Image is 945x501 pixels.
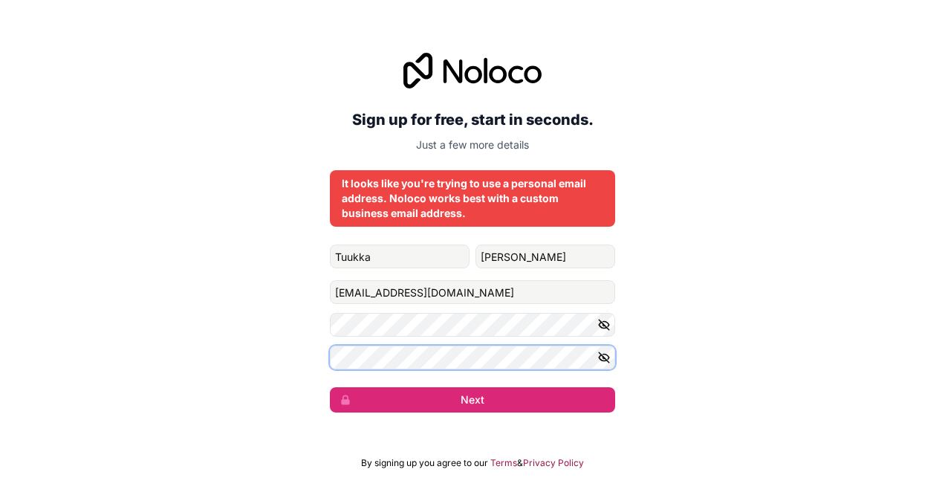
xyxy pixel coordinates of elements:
[342,176,603,221] div: It looks like you're trying to use a personal email address. Noloco works best with a custom busi...
[517,457,523,469] span: &
[330,387,615,413] button: Next
[330,280,615,304] input: Email address
[475,245,615,268] input: family-name
[361,457,488,469] span: By signing up you agree to our
[490,457,517,469] a: Terms
[330,106,615,133] h2: Sign up for free, start in seconds.
[523,457,584,469] a: Privacy Policy
[330,245,470,268] input: given-name
[330,313,615,337] input: Password
[330,138,615,152] p: Just a few more details
[330,346,615,369] input: Confirm password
